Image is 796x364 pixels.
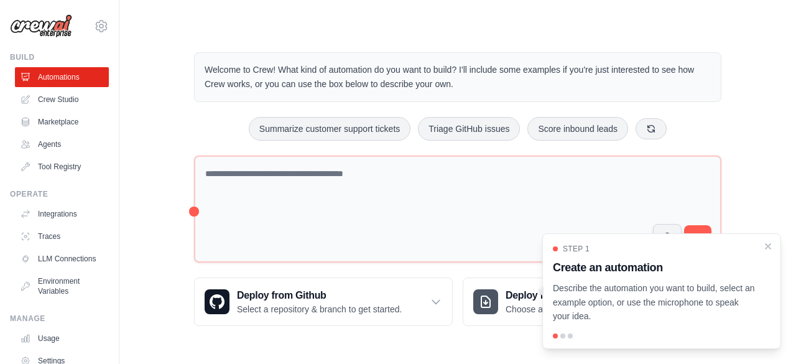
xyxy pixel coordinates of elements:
div: Manage [10,314,109,324]
a: LLM Connections [15,249,109,269]
p: Select a repository & branch to get started. [237,303,402,315]
h3: Deploy from Github [237,288,402,303]
button: Score inbound leads [527,117,628,141]
a: Integrations [15,204,109,224]
div: Operate [10,189,109,199]
button: Summarize customer support tickets [249,117,410,141]
p: Describe the automation you want to build, select an example option, or use the microphone to spe... [553,281,756,324]
img: Logo [10,14,72,38]
p: Welcome to Crew! What kind of automation do you want to build? I'll include some examples if you'... [205,63,711,91]
button: Triage GitHub issues [418,117,520,141]
a: Tool Registry [15,157,109,177]
a: Agents [15,134,109,154]
p: Choose a zip file to upload. [506,303,611,315]
div: Build [10,52,109,62]
h3: Deploy from zip file [506,288,611,303]
a: Automations [15,67,109,87]
a: Environment Variables [15,271,109,301]
a: Marketplace [15,112,109,132]
span: Step 1 [563,244,590,254]
a: Usage [15,329,109,348]
a: Crew Studio [15,90,109,110]
a: Traces [15,226,109,246]
h3: Create an automation [553,259,756,276]
button: Close walkthrough [763,241,773,251]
